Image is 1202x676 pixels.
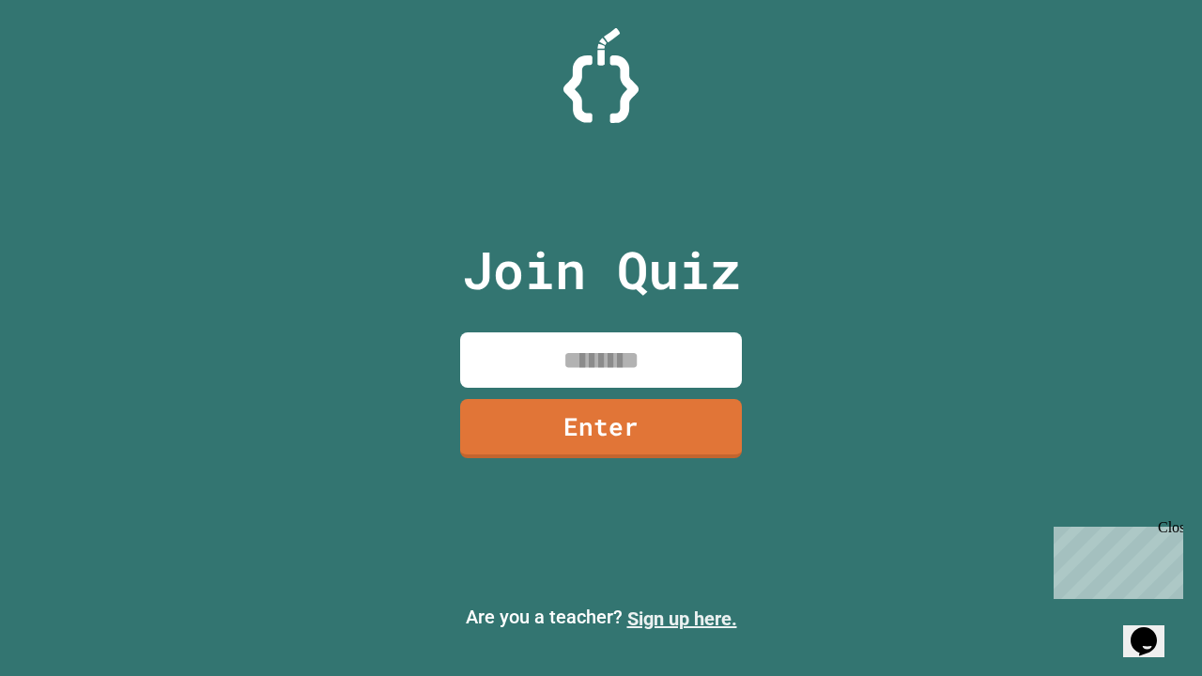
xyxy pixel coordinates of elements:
a: Sign up here. [627,607,737,630]
img: Logo.svg [563,28,639,123]
a: Enter [460,399,742,458]
iframe: chat widget [1046,519,1183,599]
iframe: chat widget [1123,601,1183,657]
div: Chat with us now!Close [8,8,130,119]
p: Join Quiz [462,231,741,309]
p: Are you a teacher? [15,603,1187,633]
